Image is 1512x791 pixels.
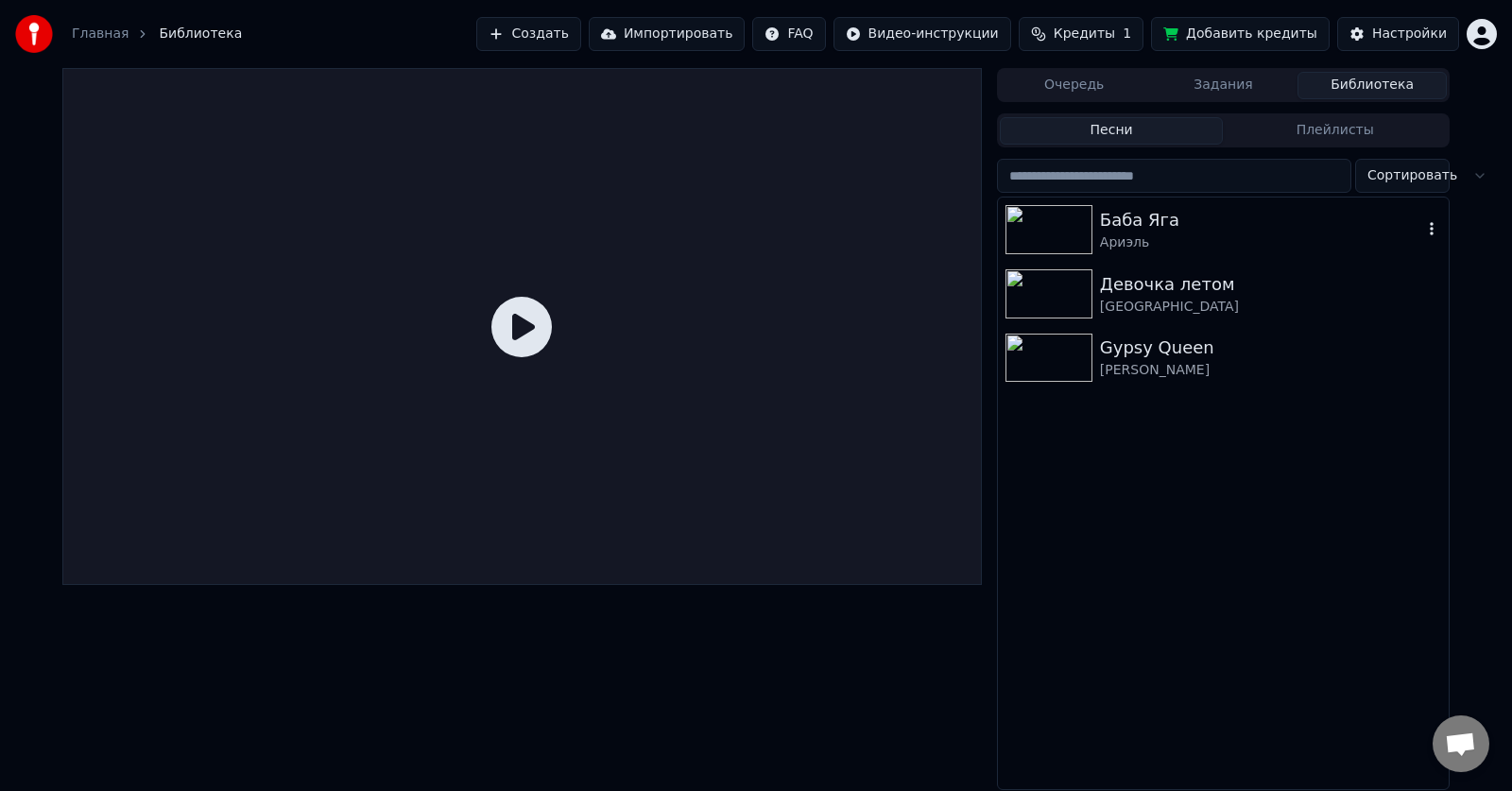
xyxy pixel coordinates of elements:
[1000,72,1149,99] button: Очередь
[476,17,580,51] button: Создать
[1151,17,1330,51] button: Добавить кредиты
[1100,271,1441,298] div: Девочка летом
[72,25,242,43] nav: breadcrumb
[1100,298,1441,317] div: [GEOGRAPHIC_DATA]
[1367,166,1457,185] span: Сортировать
[1054,25,1115,43] span: Кредиты
[1100,233,1422,252] div: Ариэль
[752,17,825,51] button: FAQ
[1297,72,1447,99] button: Библиотека
[1019,17,1143,51] button: Кредиты1
[72,25,129,43] a: Главная
[159,25,242,43] span: Библиотека
[15,15,53,53] img: youka
[1123,25,1131,43] span: 1
[833,17,1011,51] button: Видео-инструкции
[1100,207,1422,233] div: Баба Яга
[1372,25,1447,43] div: Настройки
[1100,335,1441,361] div: Gypsy Queen
[1100,361,1441,380] div: [PERSON_NAME]
[1433,715,1489,772] a: Открытый чат
[1000,117,1224,145] button: Песни
[589,17,746,51] button: Импортировать
[1149,72,1298,99] button: Задания
[1337,17,1459,51] button: Настройки
[1223,117,1447,145] button: Плейлисты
